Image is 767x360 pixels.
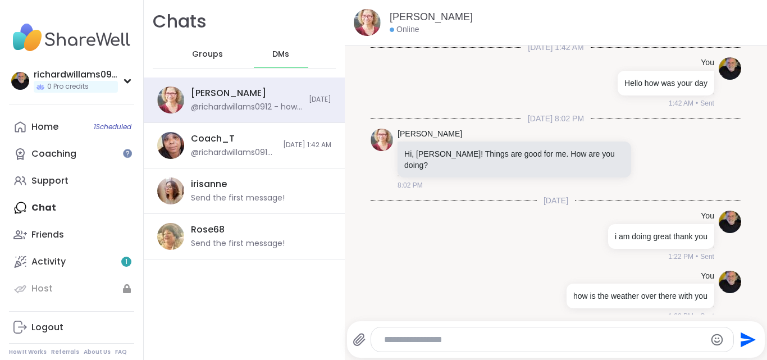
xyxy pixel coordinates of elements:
span: [DATE] 1:42 AM [283,140,331,150]
p: Hi, [PERSON_NAME]! Things are good for me. How are you doing? [404,148,624,171]
a: [PERSON_NAME] [390,10,473,24]
h1: Chats [153,9,207,34]
img: https://sharewell-space-live.sfo3.digitaloceanspaces.com/user-generated/9584dec1-ce56-4525-973c-0... [719,271,741,293]
span: 1:22 PM [668,311,693,321]
div: Online [390,24,419,35]
img: https://sharewell-space-live.sfo3.digitaloceanspaces.com/user-generated/f34a2956-7013-4a90-bb64-4... [354,9,381,36]
div: Coach_T [191,133,235,145]
a: [PERSON_NAME] [398,129,462,140]
span: [DATE] [537,195,575,206]
div: Support [31,175,69,187]
a: Logout [9,314,134,341]
div: Host [31,282,53,295]
div: Rose68 [191,224,225,236]
a: About Us [84,348,111,356]
h4: You [701,271,714,282]
div: Coaching [31,148,76,160]
span: 1 [125,257,127,267]
span: • [696,311,698,321]
div: Friends [31,229,64,241]
div: [PERSON_NAME] [191,87,266,99]
span: Sent [700,311,714,321]
span: 1:42 AM [669,98,693,108]
span: • [696,252,698,262]
p: Hello how was your day [624,78,707,89]
textarea: Type your message [384,334,701,345]
img: https://sharewell-space-live.sfo3.digitaloceanspaces.com/user-generated/cd3f7208-5c1d-4ded-b9f4-9... [157,223,184,250]
img: ShareWell Nav Logo [9,18,134,57]
div: irisanne [191,178,227,190]
span: 1:22 PM [668,252,693,262]
div: Send the first message! [191,193,285,204]
div: @richardwillams0912 - Hello how was your day [191,147,276,158]
span: 0 Pro credits [47,82,89,92]
a: Host [9,275,134,302]
span: [DATE] 8:02 PM [521,113,591,124]
img: https://sharewell-space-live.sfo3.digitaloceanspaces.com/user-generated/be849bdb-4731-4649-82cd-d... [157,177,184,204]
div: Home [31,121,58,133]
p: i am doing great thank you [615,231,707,242]
img: https://sharewell-space-live.sfo3.digitaloceanspaces.com/user-generated/f34a2956-7013-4a90-bb64-4... [371,129,393,151]
a: Support [9,167,134,194]
div: Send the first message! [191,238,285,249]
span: 8:02 PM [398,180,423,190]
span: Groups [192,49,223,60]
iframe: Spotlight [123,149,132,158]
a: Activity1 [9,248,134,275]
a: Coaching [9,140,134,167]
a: Friends [9,221,134,248]
img: https://sharewell-space-live.sfo3.digitaloceanspaces.com/user-generated/9584dec1-ce56-4525-973c-0... [719,57,741,80]
span: 1 Scheduled [94,122,131,131]
a: Home1Scheduled [9,113,134,140]
img: https://sharewell-space-live.sfo3.digitaloceanspaces.com/user-generated/f34a2956-7013-4a90-bb64-4... [157,86,184,113]
img: https://sharewell-space-live.sfo3.digitaloceanspaces.com/user-generated/4f846c8f-9036-431e-be73-f... [157,132,184,159]
h4: You [701,57,714,69]
span: • [696,98,698,108]
div: richardwillams0912 [34,69,118,81]
a: How It Works [9,348,47,356]
div: @richardwillams0912 - how is the weather over there with you [191,102,302,113]
span: Sent [700,98,714,108]
div: Logout [31,321,63,334]
img: https://sharewell-space-live.sfo3.digitaloceanspaces.com/user-generated/9584dec1-ce56-4525-973c-0... [719,211,741,233]
span: [DATE] 1:42 AM [521,42,590,53]
div: Activity [31,256,66,268]
span: Sent [700,252,714,262]
button: Send [734,327,759,352]
img: richardwillams0912 [11,72,29,90]
span: [DATE] [309,95,331,104]
a: FAQ [115,348,127,356]
button: Emoji picker [710,333,724,347]
h4: You [701,211,714,222]
span: DMs [272,49,289,60]
a: Referrals [51,348,79,356]
p: how is the weather over there with you [573,290,707,302]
